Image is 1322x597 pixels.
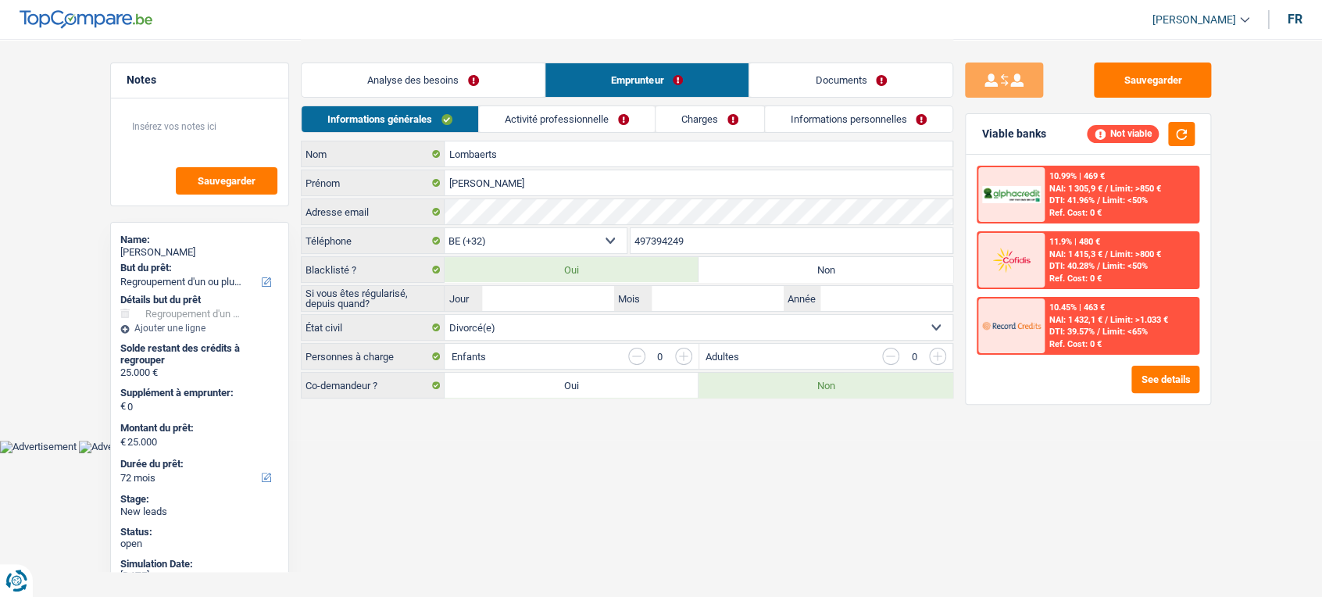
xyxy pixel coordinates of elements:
input: 401020304 [631,228,953,253]
label: Adultes [706,352,739,362]
div: Simulation Date: [120,558,279,570]
label: Mois [614,286,652,311]
div: fr [1288,12,1302,27]
input: MM [652,286,784,311]
div: [DATE] [120,570,279,582]
span: [PERSON_NAME] [1152,13,1236,27]
button: Sauvegarder [176,167,277,195]
label: Jour [445,286,482,311]
div: Ref. Cost: 0 € [1049,339,1102,349]
div: Solde restant des crédits à regrouper [120,342,279,366]
div: Ajouter une ligne [120,323,279,334]
div: open [120,538,279,550]
span: NAI: 1 305,9 € [1049,184,1102,194]
div: 25.000 € [120,366,279,379]
div: 0 [653,352,667,362]
input: JJ [482,286,614,311]
div: Stage: [120,493,279,506]
a: [PERSON_NAME] [1140,7,1249,33]
img: AlphaCredit [982,186,1040,204]
span: DTI: 41.96% [1049,195,1095,206]
label: Nom [302,141,445,166]
img: Record Credits [982,311,1040,340]
img: Cofidis [982,245,1040,274]
label: Montant du prêt: [120,422,276,434]
div: New leads [120,506,279,518]
div: 0 [907,352,921,362]
span: / [1105,184,1108,194]
span: Limit: <50% [1102,261,1148,271]
span: DTI: 39.57% [1049,327,1095,337]
span: DTI: 40.28% [1049,261,1095,271]
span: / [1105,315,1108,325]
label: Personnes à charge [302,344,445,369]
div: Name: [120,234,279,246]
input: AAAA [820,286,952,311]
label: Si vous êtes régularisé, depuis quand? [302,286,445,311]
span: NAI: 1 432,1 € [1049,315,1102,325]
div: Ref. Cost: 0 € [1049,273,1102,284]
img: TopCompare Logo [20,10,152,29]
label: Téléphone [302,228,445,253]
div: Viable banks [981,127,1045,141]
a: Informations personnelles [765,106,953,132]
button: Sauvegarder [1094,63,1211,98]
div: 11.9% | 480 € [1049,237,1100,247]
div: Not viable [1087,125,1159,142]
span: / [1097,195,1100,206]
div: Status: [120,526,279,538]
label: Année [784,286,821,311]
label: Supplément à emprunter: [120,387,276,399]
label: Oui [445,373,699,398]
label: But du prêt: [120,262,276,274]
div: [PERSON_NAME] [120,246,279,259]
a: Emprunteur [545,63,749,97]
label: Prénom [302,170,445,195]
a: Documents [749,63,952,97]
label: Enfants [451,352,485,362]
span: / [1097,327,1100,337]
label: Durée du prêt: [120,458,276,470]
label: Co-demandeur ? [302,373,445,398]
label: État civil [302,315,445,340]
span: Limit: <50% [1102,195,1148,206]
label: Oui [445,257,699,282]
span: Limit: >800 € [1110,249,1161,259]
a: Charges [656,106,764,132]
span: NAI: 1 415,3 € [1049,249,1102,259]
span: Limit: >850 € [1110,184,1161,194]
div: Ref. Cost: 0 € [1049,208,1102,218]
label: Non [699,373,952,398]
div: Détails but du prêt [120,294,279,306]
label: Adresse email [302,199,445,224]
label: Blacklisté ? [302,257,445,282]
div: 10.99% | 469 € [1049,171,1105,181]
span: € [120,436,126,449]
span: Sauvegarder [198,176,255,186]
span: € [120,400,126,413]
button: See details [1131,366,1199,393]
a: Informations générales [302,106,478,132]
span: Limit: <65% [1102,327,1148,337]
div: 10.45% | 463 € [1049,302,1105,313]
h5: Notes [127,73,273,87]
a: Activité professionnelle [479,106,655,132]
a: Analyse des besoins [302,63,545,97]
span: / [1097,261,1100,271]
span: Limit: >1.033 € [1110,315,1168,325]
img: Advertisement [79,441,155,453]
label: Non [699,257,952,282]
span: / [1105,249,1108,259]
